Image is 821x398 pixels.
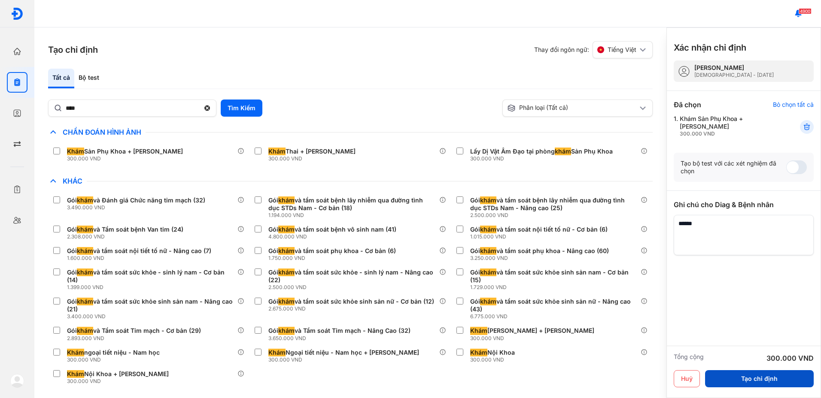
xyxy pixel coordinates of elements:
[48,44,98,56] h3: Tạo chỉ định
[268,148,356,155] div: Thai + [PERSON_NAME]
[470,327,594,335] div: [PERSON_NAME] + [PERSON_NAME]
[67,148,183,155] div: Sản Phụ Khoa + [PERSON_NAME]
[10,374,24,388] img: logo
[77,327,93,335] span: khám
[470,327,487,335] span: Khám
[680,130,779,137] div: 300.000 VND
[278,298,295,305] span: khám
[67,349,84,356] span: Khám
[278,196,295,204] span: khám
[268,212,439,219] div: 1.194.000 VND
[480,226,496,233] span: khám
[470,356,518,363] div: 300.000 VND
[268,356,423,363] div: 300.000 VND
[268,349,419,356] div: Ngoại tiết niệu - Nam học + [PERSON_NAME]
[278,226,295,233] span: khám
[67,226,183,233] div: Gói và Tầm soát bệnh Van tim (24)
[67,356,163,363] div: 300.000 VND
[470,313,641,320] div: 6.775.000 VND
[67,148,84,155] span: Khám
[268,155,359,162] div: 300.000 VND
[268,305,438,312] div: 2.675.000 VND
[470,233,611,240] div: 1.015.000 VND
[67,196,205,204] div: Gói và Đánh giá Chức năng tim mạch (32)
[58,128,146,136] span: Chẩn Đoán Hình Ảnh
[67,313,237,320] div: 3.400.000 VND
[268,268,435,284] div: Gói và tầm soát sức khỏe - sinh lý nam - Nâng cao (22)
[67,284,237,291] div: 1.399.000 VND
[674,370,700,387] button: Huỷ
[11,7,24,20] img: logo
[67,349,160,356] div: ngoại tiết niệu - Nam học
[268,327,410,335] div: Gói và Tầm soát Tim mạch - Nâng Cao (32)
[694,72,774,78] div: [DEMOGRAPHIC_DATA] - [DATE]
[470,148,613,155] div: Lấy Dị Vật Âm Đạo tại phòng Sản Phụ Khoa
[268,233,400,240] div: 4.800.000 VND
[480,247,496,255] span: khám
[278,268,295,276] span: khám
[674,199,814,210] div: Ghi chú cho Diag & Bệnh nhân
[470,255,612,262] div: 3.250.000 VND
[470,268,637,284] div: Gói và tầm soát sức khỏe sinh sản nam - Cơ bản (15)
[507,104,638,112] div: Phân loại (Tất cả)
[470,284,641,291] div: 1.729.000 VND
[470,335,598,342] div: 300.000 VND
[48,69,74,88] div: Tất cả
[470,155,616,162] div: 300.000 VND
[268,349,286,356] span: Khám
[470,349,487,356] span: Khám
[608,46,636,54] span: Tiếng Việt
[680,115,779,137] div: Khám Sản Phụ Khoa + [PERSON_NAME]
[67,255,215,262] div: 1.600.000 VND
[480,196,496,204] span: khám
[766,353,814,363] div: 300.000 VND
[470,226,608,233] div: Gói và tầm soát nội tiết tố nữ - Cơ bản (6)
[221,99,262,117] button: Tìm Kiếm
[705,370,814,387] button: Tạo chỉ định
[67,335,204,342] div: 2.893.000 VND
[74,69,103,88] div: Bộ test
[268,284,439,291] div: 2.500.000 VND
[77,298,93,305] span: khám
[268,255,399,262] div: 1.750.000 VND
[77,268,93,276] span: khám
[268,298,434,305] div: Gói và tầm soát sức khỏe sinh sản nữ - Cơ bản (12)
[470,212,641,219] div: 2.500.000 VND
[480,268,496,276] span: khám
[67,204,209,211] div: 3.490.000 VND
[674,42,746,54] h3: Xác nhận chỉ định
[58,177,87,185] span: Khác
[470,196,637,212] div: Gói và tầm soát bệnh lây nhiễm qua đường tình dục STDs Nam - Nâng cao (25)
[67,370,84,378] span: Khám
[77,247,93,255] span: khám
[67,268,234,284] div: Gói và tầm soát sức khỏe - sinh lý nam - Cơ bản (14)
[268,247,396,255] div: Gói và tầm soát phụ khoa - Cơ bản (6)
[67,378,172,385] div: 300.000 VND
[470,298,637,313] div: Gói và tầm soát sức khỏe sinh sản nữ - Nâng cao (43)
[268,196,435,212] div: Gói và tầm soát bệnh lây nhiễm qua đường tình dục STDs Nam - Cơ bản (18)
[681,160,786,175] div: Tạo bộ test với các xét nghiệm đã chọn
[268,226,396,233] div: Gói và tầm soát bệnh vô sinh nam (41)
[67,327,201,335] div: Gói và Tầm soát Tim mạch - Cơ bản (29)
[799,8,812,14] span: 4900
[694,64,774,72] div: [PERSON_NAME]
[674,115,779,137] div: 1.
[268,335,414,342] div: 3.650.000 VND
[268,148,286,155] span: Khám
[555,148,571,155] span: khám
[77,196,93,204] span: khám
[67,298,234,313] div: Gói và tầm soát sức khỏe sinh sản nam - Nâng cao (21)
[67,370,169,378] div: Nội Khoa + [PERSON_NAME]
[77,226,93,233] span: khám
[534,41,653,58] div: Thay đổi ngôn ngữ:
[278,327,295,335] span: khám
[480,298,496,305] span: khám
[674,353,704,363] div: Tổng cộng
[67,233,187,240] div: 2.308.000 VND
[278,247,295,255] span: khám
[67,155,186,162] div: 300.000 VND
[773,101,814,109] div: Bỏ chọn tất cả
[470,247,609,255] div: Gói và tầm soát phụ khoa - Nâng cao (60)
[470,349,515,356] div: Nội Khoa
[674,99,701,110] div: Đã chọn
